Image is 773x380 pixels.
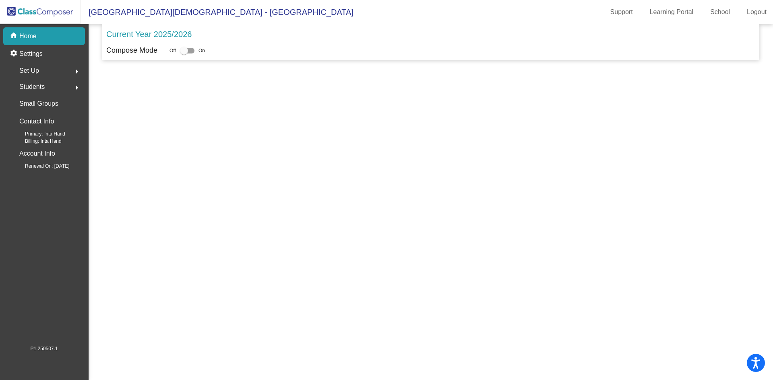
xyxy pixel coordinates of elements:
[198,47,205,54] span: On
[19,98,58,109] p: Small Groups
[19,49,43,59] p: Settings
[12,162,69,170] span: Renewal On: [DATE]
[12,130,65,138] span: Primary: Inta Hand
[106,45,157,56] p: Compose Mode
[19,116,54,127] p: Contact Info
[72,83,82,92] mat-icon: arrow_right
[81,6,353,18] span: [GEOGRAPHIC_DATA][DEMOGRAPHIC_DATA] - [GEOGRAPHIC_DATA]
[643,6,700,18] a: Learning Portal
[19,148,55,159] p: Account Info
[10,49,19,59] mat-icon: settings
[12,138,62,145] span: Billing: Inta Hand
[604,6,639,18] a: Support
[19,65,39,76] span: Set Up
[19,81,45,92] span: Students
[740,6,773,18] a: Logout
[169,47,176,54] span: Off
[10,31,19,41] mat-icon: home
[704,6,736,18] a: School
[106,28,192,40] p: Current Year 2025/2026
[19,31,37,41] p: Home
[72,67,82,76] mat-icon: arrow_right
